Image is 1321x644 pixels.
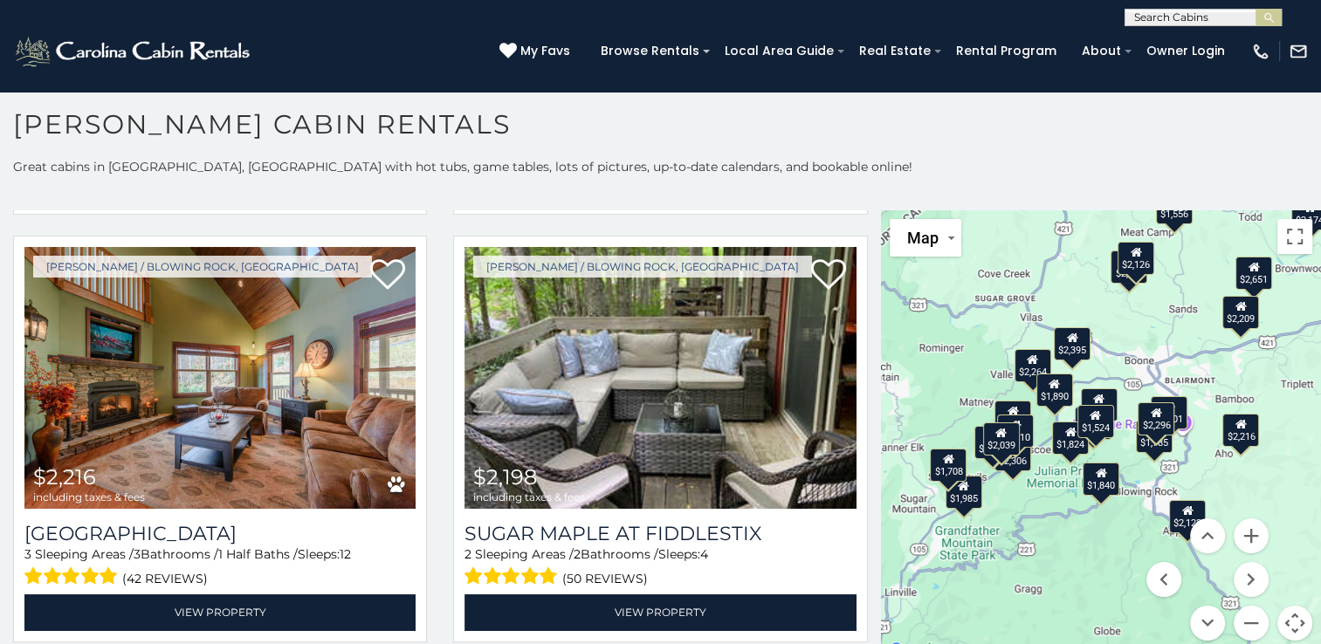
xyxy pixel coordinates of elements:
[1136,419,1173,452] div: $1,785
[890,219,961,257] button: Change map style
[930,449,967,482] div: $1,708
[1138,401,1174,435] div: $1,751
[1222,295,1259,328] div: $2,209
[1234,562,1269,597] button: Move right
[574,546,581,562] span: 2
[716,38,843,65] a: Local Area Guide
[1036,373,1073,407] div: $1,890
[1235,257,1272,290] div: $2,651
[1277,219,1312,254] button: Toggle fullscreen view
[1138,402,1174,435] div: $2,296
[811,257,846,294] a: Add to favorites
[1077,405,1114,438] div: $1,524
[1054,327,1091,360] div: $2,395
[946,475,982,508] div: $1,985
[13,34,255,69] img: White-1-2.png
[562,567,648,590] span: (50 reviews)
[1222,413,1259,446] div: $2,216
[1277,606,1312,641] button: Map camera controls
[1052,421,1089,455] div: $1,824
[1251,42,1270,61] img: phone-regular-white.png
[473,491,585,503] span: including taxes & fees
[24,247,416,509] img: Summit Creek
[464,247,856,509] img: Sugar Maple at Fiddlestix
[24,247,416,509] a: Summit Creek $2,216 including taxes & fees
[33,464,96,490] span: $2,216
[464,545,856,590] div: Sleeping Areas / Bathrooms / Sleeps:
[1151,396,1187,429] div: $1,701
[1234,606,1269,641] button: Zoom out
[700,546,708,562] span: 4
[340,546,351,562] span: 12
[1138,38,1234,65] a: Owner Login
[499,42,574,61] a: My Favs
[122,567,208,590] span: (42 reviews)
[850,38,939,65] a: Real Estate
[1014,349,1050,382] div: $2,264
[1073,38,1130,65] a: About
[33,256,372,277] a: [PERSON_NAME] / Blowing Rock, [GEOGRAPHIC_DATA]
[997,414,1034,447] div: $2,310
[1190,606,1225,641] button: Move down
[1146,562,1181,597] button: Move left
[134,546,141,562] span: 3
[1080,387,1117,421] div: $2,403
[464,247,856,509] a: Sugar Maple at Fiddlestix $2,198 including taxes & fees
[24,522,416,545] a: [GEOGRAPHIC_DATA]
[907,229,939,247] span: Map
[1234,518,1269,553] button: Zoom in
[947,38,1065,65] a: Rental Program
[994,400,1031,433] div: $4,291
[24,545,416,590] div: Sleeping Areas / Bathrooms / Sleeps:
[592,38,708,65] a: Browse Rentals
[33,491,145,503] span: including taxes & fees
[24,546,31,562] span: 3
[1118,241,1154,274] div: $2,126
[218,546,298,562] span: 1 Half Baths /
[370,257,405,294] a: Add to favorites
[1075,407,1111,440] div: $2,198
[982,421,1019,455] div: $2,039
[1190,518,1225,553] button: Move up
[1289,42,1308,61] img: mail-regular-white.png
[464,546,471,562] span: 2
[1155,191,1192,224] div: $1,556
[520,42,570,60] span: My Favs
[473,256,812,277] a: [PERSON_NAME] / Blowing Rock, [GEOGRAPHIC_DATA]
[974,426,1010,459] div: $2,090
[24,522,416,545] h3: Summit Creek
[464,522,856,545] a: Sugar Maple at Fiddlestix
[994,437,1031,470] div: $2,306
[473,464,537,490] span: $2,198
[24,594,416,630] a: View Property
[464,594,856,630] a: View Property
[1111,250,1147,284] div: $2,152
[1169,499,1206,532] div: $2,123
[1083,462,1119,495] div: $1,840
